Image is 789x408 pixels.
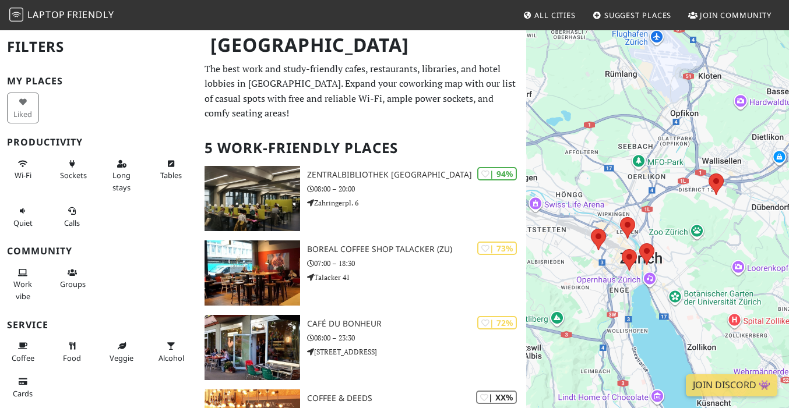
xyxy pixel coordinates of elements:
a: Join Community [684,5,776,26]
button: Coffee [7,336,39,367]
span: Join Community [700,10,772,20]
h3: Boreal Coffee Shop Talacker (ZU) [307,244,526,254]
div: | 94% [477,167,517,180]
h3: Community [7,246,191,257]
h2: 5 Work-Friendly Places [205,130,519,166]
a: Zentralbibliothek Zürich | 94% Zentralbibliothek [GEOGRAPHIC_DATA] 08:00 – 20:00 Zähringerpl. 6 [198,166,526,231]
h1: [GEOGRAPHIC_DATA] [201,29,524,61]
span: Food [63,353,81,363]
button: Sockets [57,154,89,185]
a: Boreal Coffee Shop Talacker (ZU) | 73% Boreal Coffee Shop Talacker (ZU) 07:00 – 18:30 Talacker 41 [198,240,526,306]
h3: Coffee & Deeds [307,393,526,403]
span: Quiet [13,218,33,228]
span: Stable Wi-Fi [15,170,31,180]
p: The best work and study-friendly cafes, restaurants, libraries, and hotel lobbies in [GEOGRAPHIC_... [205,62,519,121]
a: LaptopFriendly LaptopFriendly [9,5,114,26]
button: Long stays [105,154,138,197]
span: Coffee [12,353,34,363]
button: Work vibe [7,263,39,306]
button: Cards [7,372,39,403]
button: Alcohol [155,336,187,367]
span: Friendly [67,8,114,21]
span: Suggest Places [604,10,672,20]
p: 07:00 – 18:30 [307,258,526,269]
span: Long stays [112,170,131,192]
h3: Café du Bonheur [307,319,526,329]
button: Wi-Fi [7,154,39,185]
h3: My Places [7,76,191,87]
h3: Service [7,320,191,331]
p: Talacker 41 [307,272,526,283]
img: Boreal Coffee Shop Talacker (ZU) [205,240,300,306]
div: | 73% [477,242,517,255]
button: Veggie [105,336,138,367]
button: Groups [57,263,89,294]
a: Suggest Places [588,5,677,26]
a: Join Discord 👾 [686,374,777,396]
span: People working [13,279,32,301]
p: [STREET_ADDRESS] [307,346,526,357]
button: Calls [57,201,89,232]
span: Laptop [27,8,65,21]
p: 08:00 – 20:00 [307,183,526,194]
a: All Cities [518,5,580,26]
h3: Zentralbibliothek [GEOGRAPHIC_DATA] [307,170,526,180]
div: | 72% [477,316,517,329]
span: Group tables [60,279,86,289]
span: Alcohol [158,353,184,363]
p: Zähringerpl. 6 [307,197,526,208]
p: 08:00 – 23:30 [307,332,526,343]
span: Veggie [110,353,133,363]
span: Credit cards [13,388,33,399]
a: Café du Bonheur | 72% Café du Bonheur 08:00 – 23:30 [STREET_ADDRESS] [198,315,526,380]
button: Tables [155,154,187,185]
span: Power sockets [60,170,87,180]
h2: Filters [7,29,191,65]
h3: Productivity [7,137,191,148]
span: Work-friendly tables [160,170,182,180]
img: Zentralbibliothek Zürich [205,166,300,231]
span: All Cities [534,10,576,20]
button: Quiet [7,201,39,232]
img: Café du Bonheur [205,315,300,380]
button: Food [57,336,89,367]
div: | XX% [476,391,517,404]
span: Video/audio calls [64,218,80,228]
img: LaptopFriendly [9,8,23,22]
